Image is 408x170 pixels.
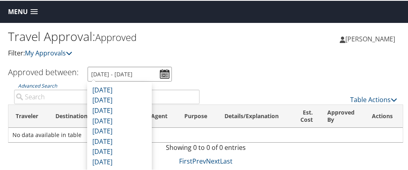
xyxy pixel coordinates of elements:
li: [DATE] [90,94,149,105]
a: Menu [4,4,42,18]
a: Next [206,156,220,165]
p: Filter: [8,47,206,58]
h3: Approved between: [8,66,79,77]
a: First [179,156,192,165]
h1: Travel Approval: [8,27,206,44]
th: Agent [144,104,177,127]
input: [DATE] - [DATE] [88,66,172,81]
th: Purpose [177,104,217,127]
a: Table Actions [350,94,397,103]
small: Approved [95,30,137,43]
span: Menu [8,7,28,15]
div: Showing 0 to 0 of 0 entries [14,142,397,156]
th: Approved By: activate to sort column ascending [320,104,365,127]
li: [DATE] [90,125,149,136]
input: Advanced Search [14,89,200,103]
td: No data available in table [8,127,403,141]
li: [DATE] [90,146,149,156]
li: [DATE] [90,115,149,126]
th: Actions [365,104,403,127]
th: Details/Explanation [217,104,291,127]
li: [DATE] [90,136,149,146]
th: Destination: activate to sort column ascending [48,104,98,127]
th: Est. Cost: activate to sort column ascending [291,104,320,127]
li: [DATE] [90,84,149,95]
th: Traveler: activate to sort column ascending [8,104,48,127]
li: [DATE] [90,156,149,167]
a: Advanced Search [18,82,57,88]
li: [DATE] [90,105,149,115]
a: Last [220,156,233,165]
span: [PERSON_NAME] [345,34,395,43]
a: [PERSON_NAME] [340,26,403,50]
a: My Approvals [25,48,72,57]
a: Prev [192,156,206,165]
